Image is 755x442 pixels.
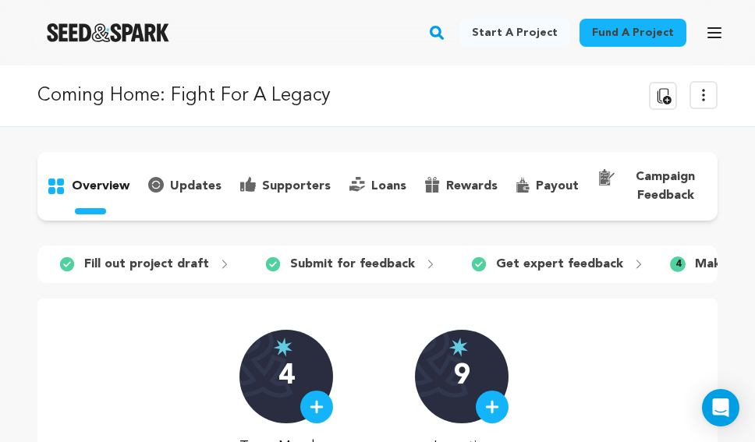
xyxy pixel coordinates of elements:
[231,174,340,199] button: supporters
[507,174,588,199] button: payout
[416,174,507,199] button: rewards
[536,177,579,196] p: payout
[446,177,498,196] p: rewards
[702,389,739,426] div: Open Intercom Messenger
[310,400,324,414] img: plus.svg
[622,168,708,205] p: campaign feedback
[37,82,331,110] p: Coming Home: Fight For A Legacy
[84,255,209,274] p: Fill out project draft
[47,23,169,42] a: Seed&Spark Homepage
[139,174,231,199] button: updates
[459,19,570,47] a: Start a project
[47,23,169,42] img: Seed&Spark Logo Dark Mode
[496,255,623,274] p: Get expert feedback
[278,361,295,392] p: 4
[454,361,470,392] p: 9
[72,177,129,196] p: overview
[580,19,686,47] a: Fund a project
[670,256,686,272] span: 4
[485,400,499,414] img: plus.svg
[290,255,415,274] p: Submit for feedback
[588,164,718,208] button: campaign feedback
[340,174,416,199] button: loans
[371,177,406,196] p: loans
[37,174,139,199] button: overview
[170,177,222,196] p: updates
[262,177,331,196] p: supporters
